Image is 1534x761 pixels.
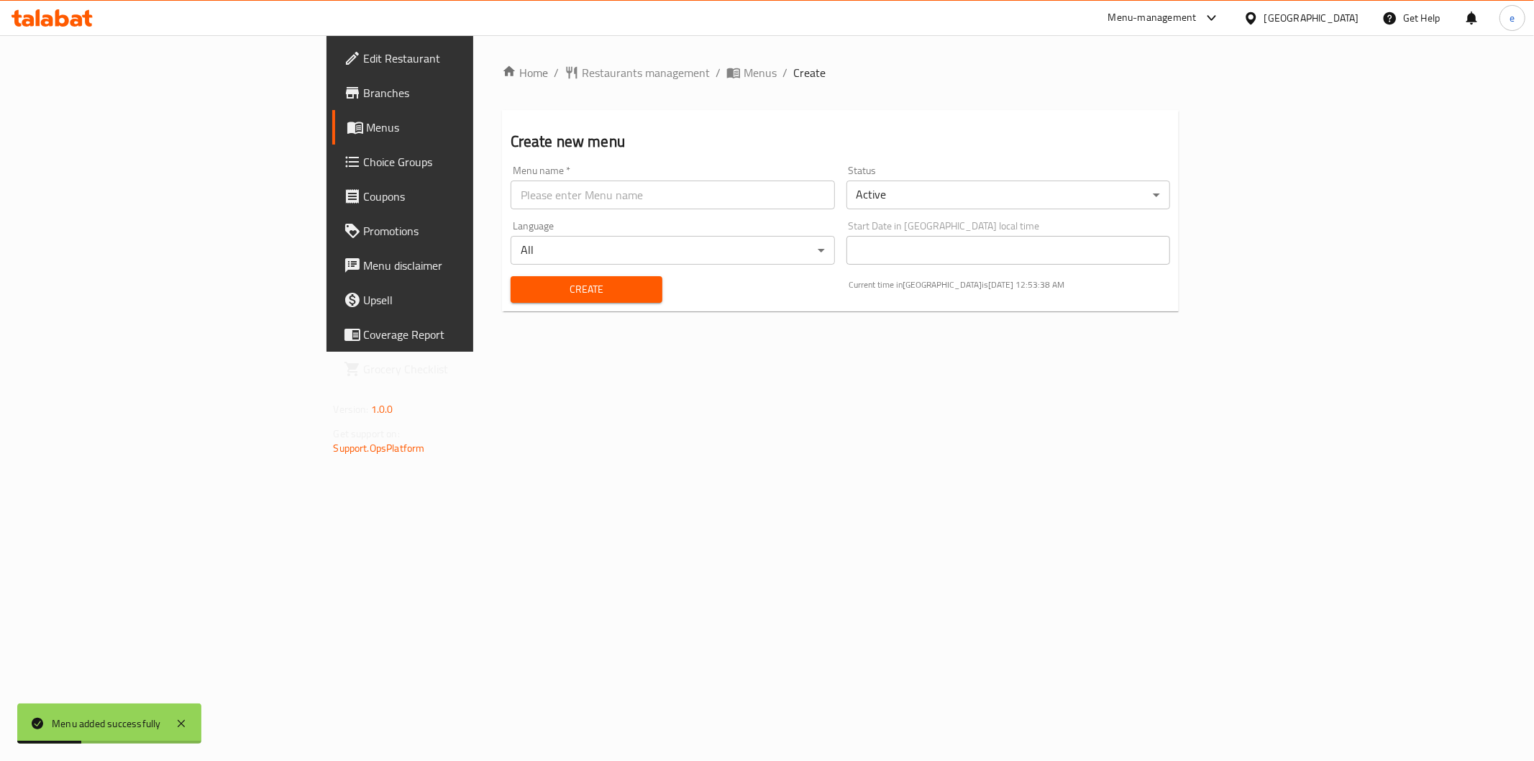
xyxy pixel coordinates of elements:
[744,64,777,81] span: Menus
[334,424,400,443] span: Get support on:
[502,64,1179,81] nav: breadcrumb
[511,181,835,209] input: Please enter Menu name
[582,64,710,81] span: Restaurants management
[332,214,583,248] a: Promotions
[52,716,161,732] div: Menu added successfully
[364,84,571,101] span: Branches
[793,64,826,81] span: Create
[334,439,425,457] a: Support.OpsPlatform
[332,248,583,283] a: Menu disclaimer
[846,181,1171,209] div: Active
[332,317,583,352] a: Coverage Report
[367,119,571,136] span: Menus
[364,257,571,274] span: Menu disclaimer
[332,352,583,386] a: Grocery Checklist
[332,179,583,214] a: Coupons
[782,64,787,81] li: /
[332,110,583,145] a: Menus
[726,64,777,81] a: Menus
[522,281,651,299] span: Create
[332,76,583,110] a: Branches
[1264,10,1359,26] div: [GEOGRAPHIC_DATA]
[1510,10,1515,26] span: e
[364,188,571,205] span: Coupons
[565,64,710,81] a: Restaurants management
[849,278,1171,291] p: Current time in [GEOGRAPHIC_DATA] is [DATE] 12:53:38 AM
[364,291,571,309] span: Upsell
[332,283,583,317] a: Upsell
[371,400,393,419] span: 1.0.0
[364,326,571,343] span: Coverage Report
[364,50,571,67] span: Edit Restaurant
[1108,9,1197,27] div: Menu-management
[332,41,583,76] a: Edit Restaurant
[511,131,1171,152] h2: Create new menu
[511,276,662,303] button: Create
[364,222,571,240] span: Promotions
[334,400,369,419] span: Version:
[716,64,721,81] li: /
[511,236,835,265] div: All
[364,360,571,378] span: Grocery Checklist
[364,153,571,170] span: Choice Groups
[332,145,583,179] a: Choice Groups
